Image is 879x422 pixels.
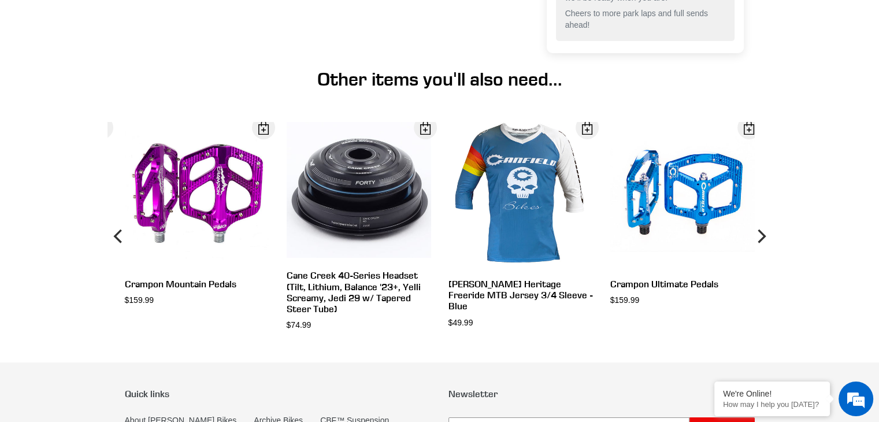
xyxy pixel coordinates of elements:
p: Cheers to more park laps and full sends ahead! [565,8,725,31]
img: d_696896380_company_1647369064580_696896380 [37,58,66,87]
div: Chat with us now [77,65,212,80]
div: Minimize live chat window [190,6,217,34]
div: Navigation go back [13,64,30,81]
div: We're Online! [723,389,821,398]
h1: Other items you'll also need... [125,68,755,90]
p: How may I help you today? [723,400,821,409]
button: Next [749,122,772,351]
a: Crampon Mountain Pedals $159.99 Open Dialog Crampon Mountain Pedals [125,122,269,306]
p: Newsletter [448,388,755,399]
span: We're online! [67,134,160,250]
textarea: Type your message and hit 'Enter' [6,291,220,332]
button: Previous [107,122,131,351]
p: Quick links [125,388,431,399]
